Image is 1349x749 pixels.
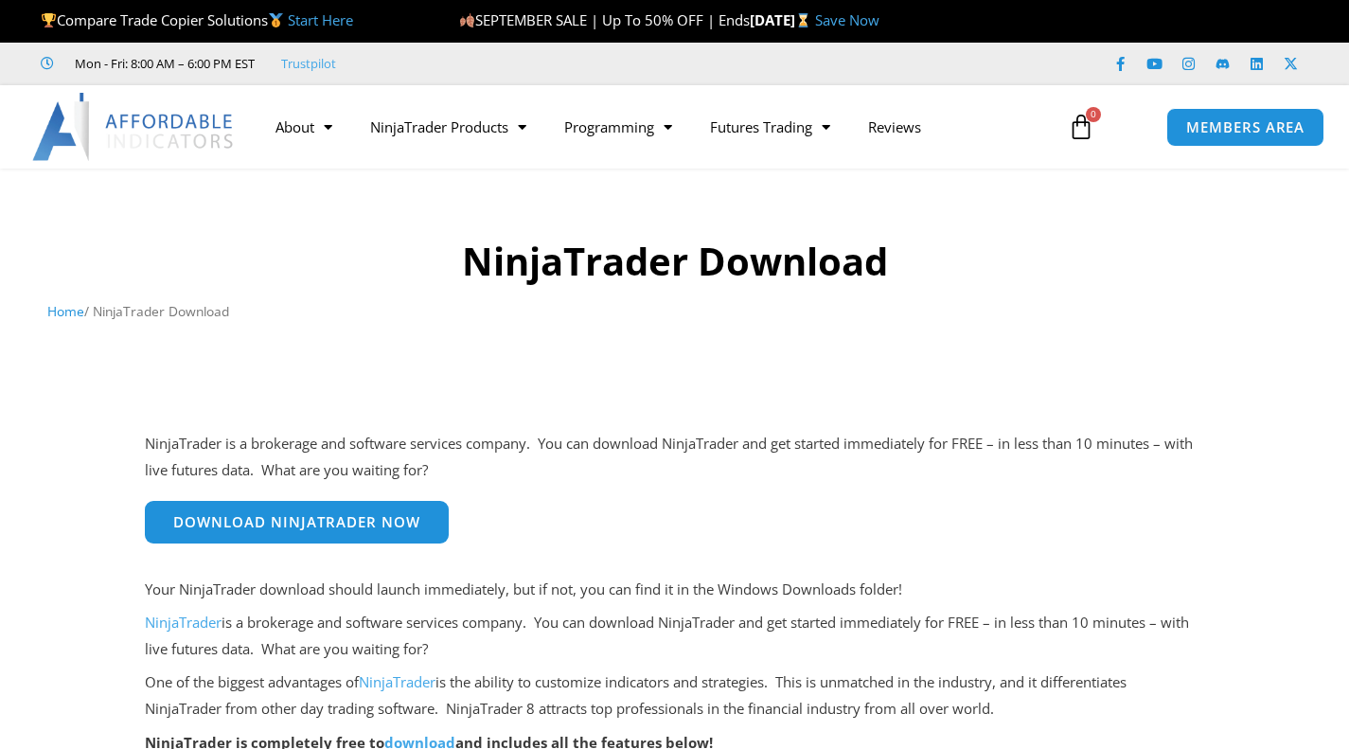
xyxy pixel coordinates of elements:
span: SEPTEMBER SALE | Up To 50% OFF | Ends [459,10,750,29]
img: 🥇 [269,13,283,27]
p: is a brokerage and software services company. You can download NinjaTrader and get started immedi... [145,610,1205,663]
a: Start Here [288,10,353,29]
p: Your NinjaTrader download should launch immediately, but if not, you can find it in the Windows D... [145,577,1205,603]
a: 0 [1039,99,1123,154]
a: MEMBERS AREA [1166,108,1324,147]
h1: NinjaTrader Download [47,235,1302,288]
img: ⌛ [796,13,810,27]
a: NinjaTrader [145,613,222,632]
a: NinjaTrader [359,672,435,691]
span: Download NinjaTrader Now [173,515,420,529]
p: One of the biggest advantages of is the ability to customize indicators and strategies. This is u... [145,669,1205,722]
a: NinjaTrader Products [351,105,545,149]
a: Reviews [849,105,940,149]
strong: [DATE] [750,10,815,29]
a: Download NinjaTrader Now [145,501,449,544]
span: 0 [1086,107,1101,122]
span: MEMBERS AREA [1186,120,1305,134]
img: 🏆 [42,13,56,27]
span: Compare Trade Copier Solutions [41,10,353,29]
a: Trustpilot [281,52,336,75]
img: LogoAI | Affordable Indicators – NinjaTrader [32,93,236,161]
a: About [257,105,351,149]
nav: Breadcrumb [47,299,1302,324]
a: Futures Trading [691,105,849,149]
img: 🍂 [460,13,474,27]
a: Programming [545,105,691,149]
p: NinjaTrader is a brokerage and software services company. You can download NinjaTrader and get st... [145,431,1205,484]
a: Save Now [815,10,879,29]
nav: Menu [257,105,1053,149]
span: Mon - Fri: 8:00 AM – 6:00 PM EST [70,52,255,75]
a: Home [47,302,84,320]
